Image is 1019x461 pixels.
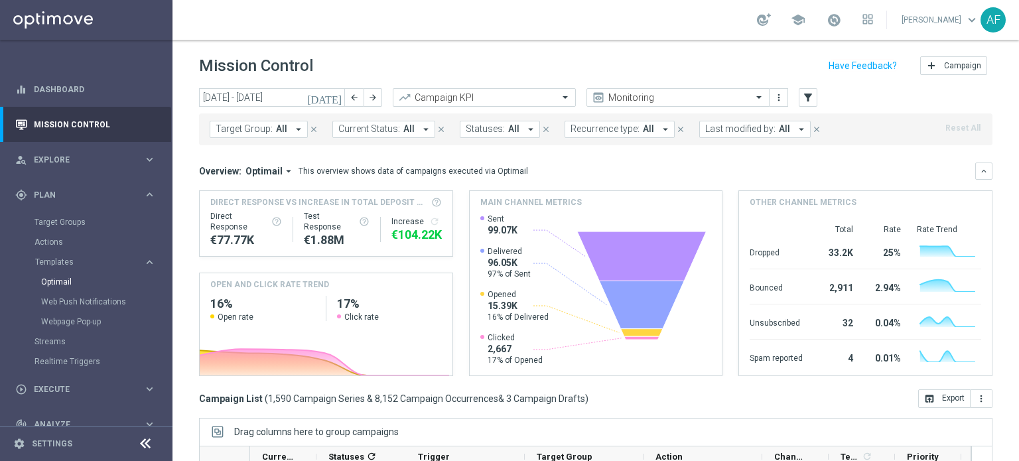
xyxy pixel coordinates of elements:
i: arrow_drop_down [283,165,295,177]
i: arrow_drop_down [420,123,432,135]
div: Analyze [15,419,143,430]
a: Webpage Pop-up [41,316,138,327]
i: keyboard_arrow_right [143,153,156,166]
div: 33.2K [819,241,853,262]
span: 97% of Sent [488,269,531,279]
div: 0.01% [869,346,901,367]
div: Rate Trend [917,224,981,235]
h3: Overview: [199,165,241,177]
button: equalizer Dashboard [15,84,157,95]
a: Target Groups [34,217,138,228]
span: & [498,393,504,404]
span: Sent [488,214,517,224]
i: gps_fixed [15,189,27,201]
div: This overview shows data of campaigns executed via Optimail [299,165,528,177]
button: open_in_browser Export [918,389,971,408]
h4: Main channel metrics [480,196,582,208]
button: close [308,122,320,137]
span: Statuses: [466,123,505,135]
div: Webpage Pop-up [41,312,171,332]
span: Opened [488,289,549,300]
span: Optimail [245,165,283,177]
span: Execute [34,385,143,393]
i: open_in_browser [924,393,935,404]
a: Streams [34,336,138,347]
div: Unsubscribed [750,311,803,332]
multiple-options-button: Export to CSV [918,393,992,403]
div: 2.94% [869,276,901,297]
i: play_circle_outline [15,383,27,395]
div: Rate [869,224,901,235]
button: keyboard_arrow_down [975,163,992,180]
button: Recurrence type: All arrow_drop_down [565,121,675,138]
div: AF [981,7,1006,33]
div: Direct Response [210,211,282,232]
span: All [643,123,654,135]
span: keyboard_arrow_down [965,13,979,27]
button: Optimail arrow_drop_down [241,165,299,177]
span: 99.07K [488,224,517,236]
i: close [676,125,685,134]
span: Templates [35,258,130,266]
span: Delivered [488,246,531,257]
button: track_changes Analyze keyboard_arrow_right [15,419,157,430]
i: keyboard_arrow_right [143,256,156,269]
span: school [791,13,805,27]
a: Mission Control [34,107,156,142]
div: €104,223 [391,227,442,243]
i: arrow_back [350,93,359,102]
i: keyboard_arrow_right [143,418,156,430]
i: more_vert [976,393,986,404]
div: Plan [15,189,143,201]
input: Select date range [199,88,345,107]
span: 15.39K [488,300,549,312]
div: Increase [391,216,442,227]
button: more_vert [772,90,785,105]
i: close [437,125,446,134]
i: track_changes [15,419,27,430]
i: arrow_drop_down [659,123,671,135]
span: 1,590 Campaign Series & 8,152 Campaign Occurrences [268,393,498,405]
span: Clicked [488,332,543,343]
span: Open rate [218,312,253,322]
div: Explore [15,154,143,166]
span: All [403,123,415,135]
div: 4 [819,346,853,367]
div: Dashboard [15,72,156,107]
button: Statuses: All arrow_drop_down [460,121,540,138]
div: Optimail [41,272,171,292]
div: 0.04% [869,311,901,332]
div: Spam reported [750,346,803,367]
i: filter_alt [802,92,814,103]
h2: 17% [337,296,442,312]
span: All [508,123,519,135]
button: [DATE] [305,88,345,108]
i: keyboard_arrow_right [143,188,156,201]
i: [DATE] [307,92,343,103]
button: close [540,122,552,137]
a: Realtime Triggers [34,356,138,367]
span: Explore [34,156,143,164]
span: Direct Response VS Increase In Total Deposit Amount [210,196,427,208]
span: All [276,123,287,135]
div: Templates keyboard_arrow_right [34,257,157,267]
button: gps_fixed Plan keyboard_arrow_right [15,190,157,200]
button: Mission Control [15,119,157,130]
span: Current Status: [338,123,400,135]
ng-select: Campaign KPI [393,88,576,107]
button: close [675,122,687,137]
span: Drag columns here to group campaigns [234,427,399,437]
i: arrow_drop_down [525,123,537,135]
div: 25% [869,241,901,262]
i: trending_up [398,91,411,104]
button: close [811,122,823,137]
span: ) [585,393,588,405]
button: close [435,122,447,137]
span: 16% of Delivered [488,312,549,322]
i: more_vert [774,92,784,103]
a: Dashboard [34,72,156,107]
button: Target Group: All arrow_drop_down [210,121,308,138]
button: add Campaign [920,56,987,75]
